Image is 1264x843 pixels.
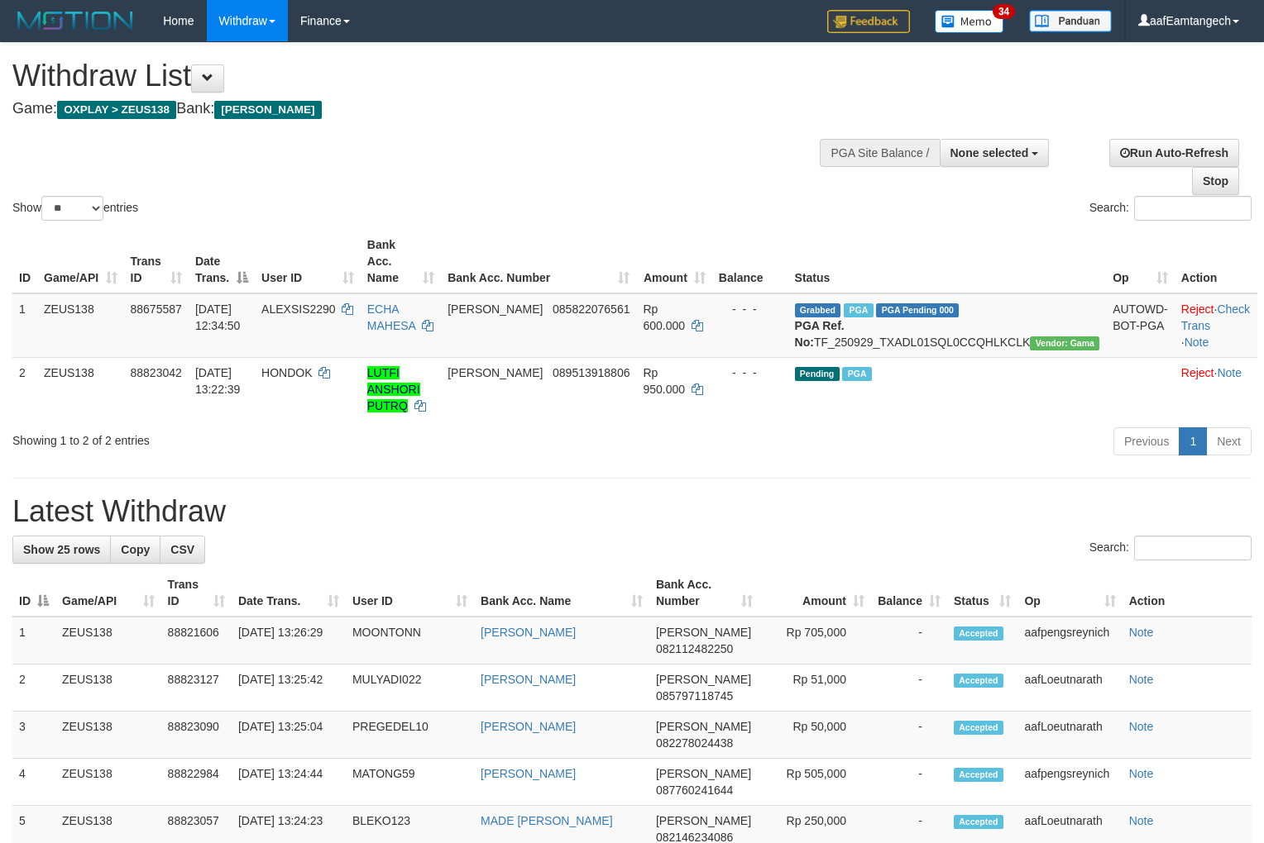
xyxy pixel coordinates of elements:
td: MULYADI022 [346,664,474,712]
td: 88821606 [161,617,232,664]
th: Action [1123,569,1252,617]
a: Note [1129,720,1154,733]
a: Show 25 rows [12,536,111,564]
th: Op: activate to sort column ascending [1017,569,1122,617]
td: ZEUS138 [55,664,161,712]
td: [DATE] 13:26:29 [232,617,346,664]
img: Feedback.jpg [827,10,910,33]
th: Bank Acc. Name: activate to sort column ascending [361,230,441,293]
span: Grabbed [795,303,841,317]
th: Bank Acc. Number: activate to sort column ascending [649,569,759,617]
td: [DATE] 13:25:04 [232,712,346,759]
h1: Withdraw List [12,60,826,93]
span: Accepted [954,815,1003,829]
span: 34 [993,4,1015,19]
span: Rp 950.000 [643,366,685,396]
span: [PERSON_NAME] [656,673,751,686]
a: Reject [1181,366,1214,379]
div: PGA Site Balance / [820,139,939,167]
td: · [1175,357,1257,421]
span: Vendor URL: https://trx31.1velocity.biz [1030,336,1099,350]
td: 1 [12,617,55,664]
span: [PERSON_NAME] [656,767,751,780]
span: [PERSON_NAME] [656,814,751,827]
div: - - - [719,301,782,317]
td: aafLoeutnarath [1017,712,1122,759]
td: aafpengsreynich [1017,617,1122,664]
a: ECHA MAHESA [367,302,415,332]
td: [DATE] 13:25:42 [232,664,346,712]
td: aafpengsreynich [1017,759,1122,806]
a: 1 [1179,427,1207,455]
td: ZEUS138 [55,712,161,759]
th: Status: activate to sort column ascending [947,569,1018,617]
select: Showentries [41,196,103,221]
img: MOTION_logo.png [12,8,138,33]
img: Button%20Memo.svg [935,10,1004,33]
label: Search: [1089,536,1252,560]
td: PREGEDEL10 [346,712,474,759]
span: Rp 600.000 [643,302,685,332]
td: - [871,759,947,806]
th: Action [1175,230,1257,293]
td: aafLoeutnarath [1017,664,1122,712]
th: User ID: activate to sort column ascending [346,569,474,617]
span: [PERSON_NAME] [656,626,751,639]
th: Date Trans.: activate to sort column descending [189,230,255,293]
span: Copy [121,543,150,556]
span: HONDOK [261,366,312,379]
td: Rp 51,000 [759,664,871,712]
span: Accepted [954,626,1003,641]
button: None selected [940,139,1050,167]
td: ZEUS138 [55,617,161,664]
th: Bank Acc. Name: activate to sort column ascending [474,569,649,617]
td: 3 [12,712,55,759]
td: - [871,712,947,759]
td: ZEUS138 [37,357,124,421]
span: OXPLAY > ZEUS138 [57,101,176,119]
span: Accepted [954,674,1003,688]
span: Copy 085822076561 to clipboard [553,302,630,316]
img: panduan.png [1029,10,1112,32]
td: TF_250929_TXADL01SQL0CCQHLKCLK [788,293,1107,358]
th: Bank Acc. Number: activate to sort column ascending [441,230,636,293]
td: Rp 505,000 [759,759,871,806]
span: Accepted [954,768,1003,782]
div: Showing 1 to 2 of 2 entries [12,426,515,449]
div: - - - [719,364,782,381]
span: None selected [950,146,1029,160]
h4: Game: Bank: [12,101,826,117]
label: Search: [1089,196,1252,221]
td: Rp 705,000 [759,617,871,664]
td: ZEUS138 [55,759,161,806]
span: Marked by aafpengsreynich [842,367,871,381]
a: MADE [PERSON_NAME] [481,814,612,827]
td: MATONG59 [346,759,474,806]
a: Note [1129,767,1154,780]
span: [DATE] 12:34:50 [195,302,241,332]
th: Date Trans.: activate to sort column ascending [232,569,346,617]
a: Reject [1181,302,1214,316]
span: [PERSON_NAME] [656,720,751,733]
td: [DATE] 13:24:44 [232,759,346,806]
td: 4 [12,759,55,806]
td: 88823127 [161,664,232,712]
th: Game/API: activate to sort column ascending [37,230,124,293]
td: 88822984 [161,759,232,806]
th: Trans ID: activate to sort column ascending [161,569,232,617]
th: Balance: activate to sort column ascending [871,569,947,617]
span: 88823042 [131,366,182,379]
a: LUTFI ANSHORI PUTRQ [367,366,420,412]
a: Previous [1113,427,1180,455]
span: [DATE] 13:22:39 [195,366,241,396]
b: PGA Ref. No: [795,319,845,349]
a: Note [1217,366,1242,379]
span: CSV [170,543,194,556]
td: 1 [12,293,37,358]
td: ZEUS138 [37,293,124,358]
a: Check Trans [1181,302,1250,332]
h1: Latest Withdraw [12,495,1252,528]
a: Run Auto-Refresh [1109,139,1239,167]
td: 88823090 [161,712,232,759]
td: AUTOWD-BOT-PGA [1106,293,1175,358]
